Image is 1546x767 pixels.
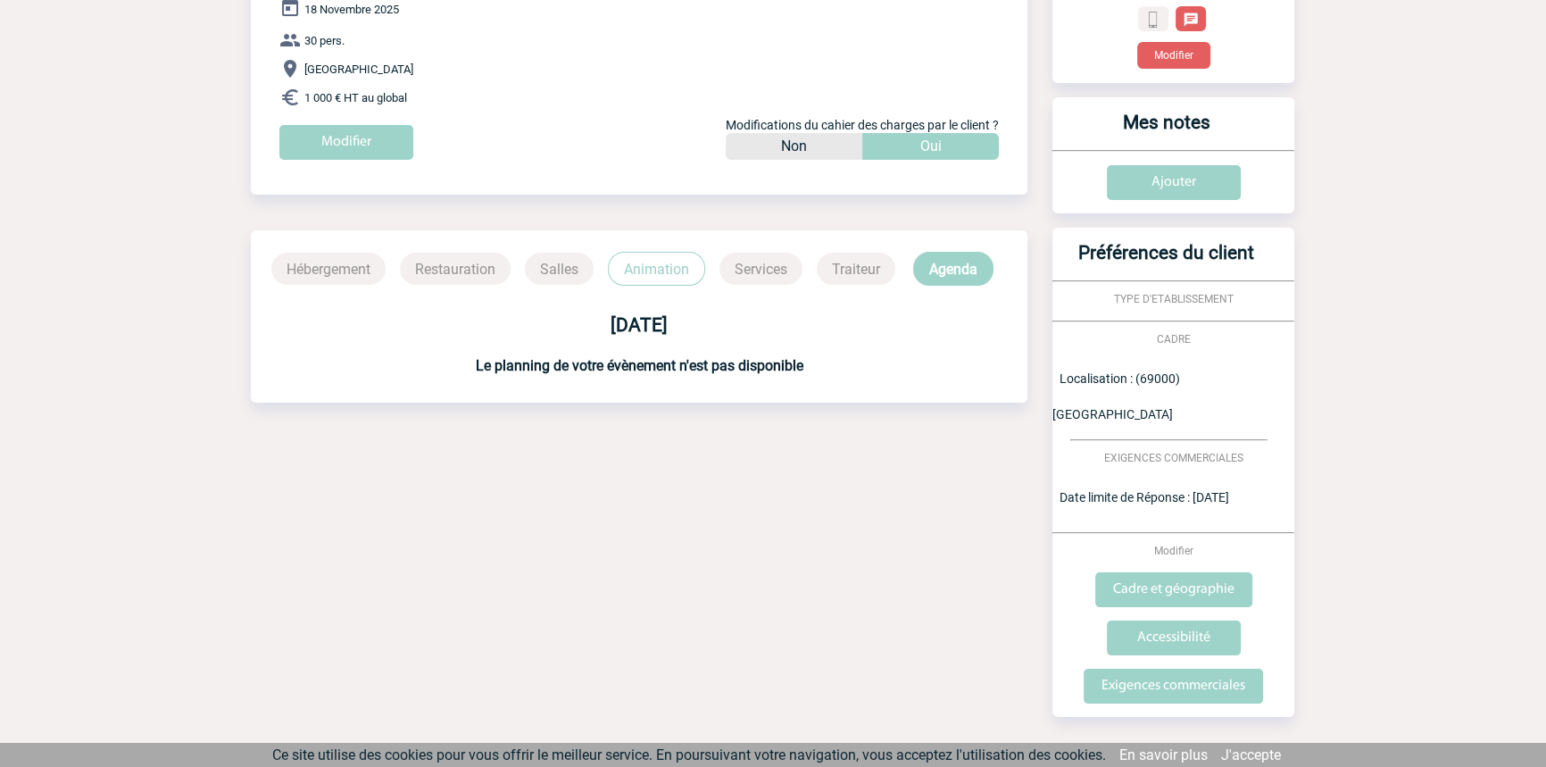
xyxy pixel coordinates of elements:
[304,91,407,104] span: 1 000 € HT au global
[271,253,386,285] p: Hébergement
[304,63,413,76] span: [GEOGRAPHIC_DATA]
[304,34,345,47] span: 30 pers.
[608,252,705,286] p: Animation
[719,253,802,285] p: Services
[1107,165,1241,200] input: Ajouter
[1221,746,1281,763] a: J'accepte
[304,3,399,16] span: 18 Novembre 2025
[611,314,668,336] b: [DATE]
[1084,669,1263,704] input: Exigences commerciales
[913,252,993,286] p: Agenda
[726,118,999,132] span: Modifications du cahier des charges par le client ?
[1114,293,1234,305] span: TYPE D'ETABLISSEMENT
[1119,746,1208,763] a: En savoir plus
[1137,42,1210,69] button: Modifier
[1107,621,1241,655] input: Accessibilité
[1052,371,1180,421] span: Localisation : (69000) [GEOGRAPHIC_DATA]
[525,253,594,285] p: Salles
[1060,112,1273,150] h3: Mes notes
[272,746,1106,763] span: Ce site utilise des cookies pour vous offrir le meilleur service. En poursuivant votre navigation...
[279,125,413,160] input: Modifier
[1154,545,1193,557] span: Modifier
[920,133,942,160] p: Oui
[400,253,511,285] p: Restauration
[1104,452,1243,464] span: EXIGENCES COMMERCIALES
[1095,572,1252,607] input: Cadre et géographie
[1060,242,1273,280] h3: Préférences du client
[1183,12,1199,28] img: chat-24-px-w.png
[1060,490,1229,504] span: Date limite de Réponse : [DATE]
[781,133,807,160] p: Non
[1157,333,1191,346] span: CADRE
[817,253,895,285] p: Traiteur
[251,357,1027,374] h3: Le planning de votre évènement n'est pas disponible
[1145,12,1161,28] img: portable.png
